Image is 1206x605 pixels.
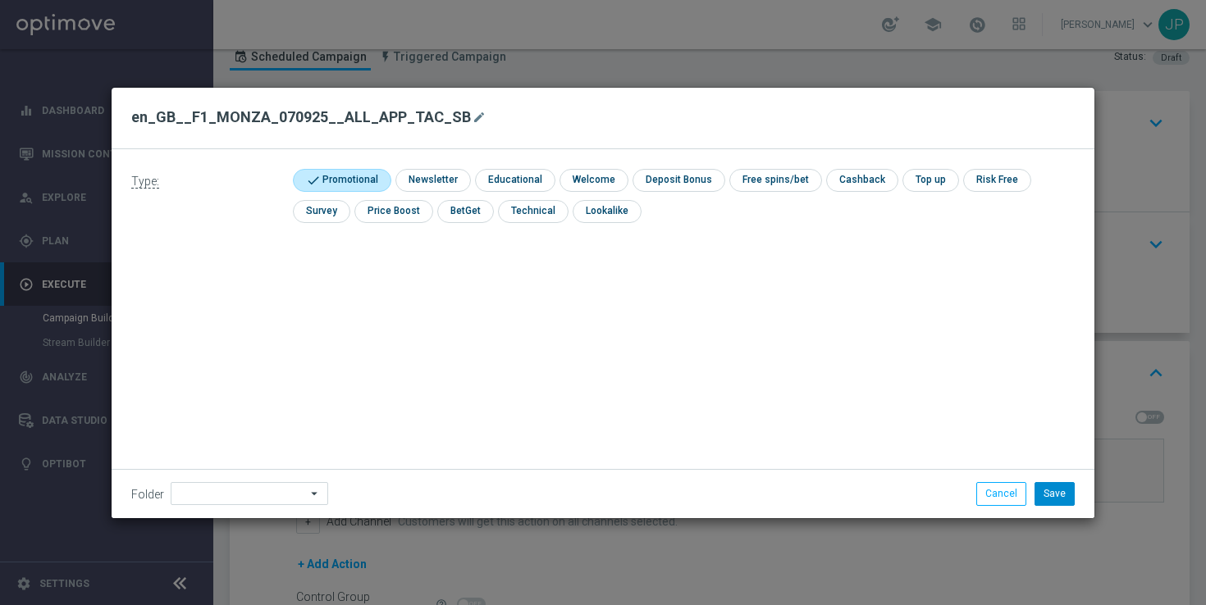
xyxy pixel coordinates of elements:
h2: en_GB__F1_MONZA_070925__ALL_APP_TAC_SB [131,107,471,127]
i: mode_edit [473,111,486,124]
span: Type: [131,175,159,189]
button: Save [1035,482,1075,505]
i: arrow_drop_down [307,483,323,504]
button: Cancel [976,482,1026,505]
label: Folder [131,488,164,502]
button: mode_edit [471,107,491,127]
